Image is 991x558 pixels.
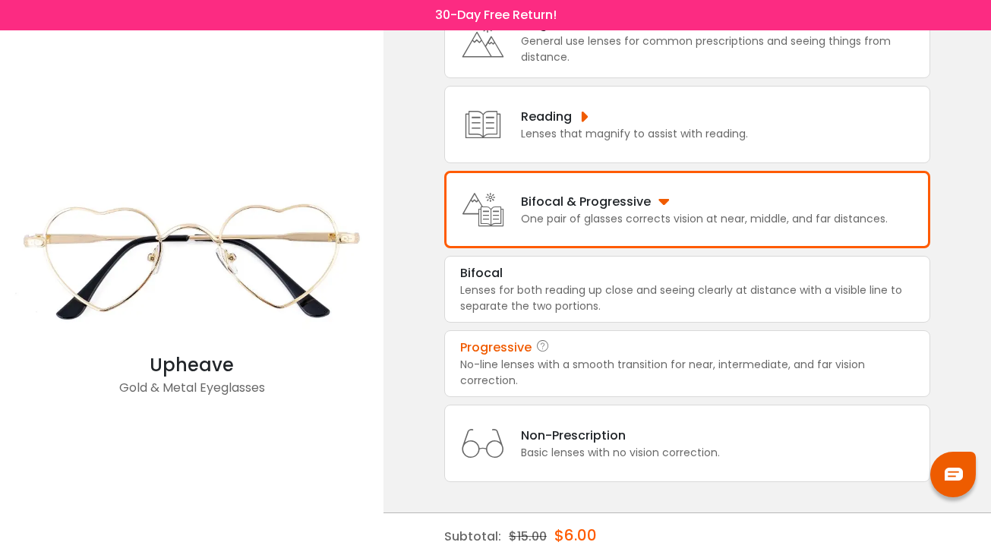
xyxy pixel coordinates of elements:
div: One pair of glasses corrects vision at near, middle, and far distances. [521,211,888,227]
div: Progressive [460,339,532,357]
div: Upheave [8,352,376,379]
div: Basic lenses with no vision correction. [521,445,720,461]
img: Gold Upheave - Metal Eyeglasses [8,167,376,352]
div: Lenses for both reading up close and seeing clearly at distance with a visible line to separate t... [460,282,914,314]
i: Progressive [535,339,551,357]
div: Bifocal [460,264,503,282]
div: General use lenses for common prescriptions and seeing things from distance. [521,33,922,65]
img: chat [945,468,963,481]
div: No-line lenses with a smooth transition for near, intermediate, and far vision correction. [460,357,914,389]
div: Gold & Metal Eyeglasses [8,379,376,409]
div: Bifocal & Progressive [521,192,888,211]
div: Non-Prescription [521,426,720,445]
div: Lenses that magnify to assist with reading. [521,126,748,142]
div: $6.00 [554,513,597,557]
div: Reading [521,107,748,126]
